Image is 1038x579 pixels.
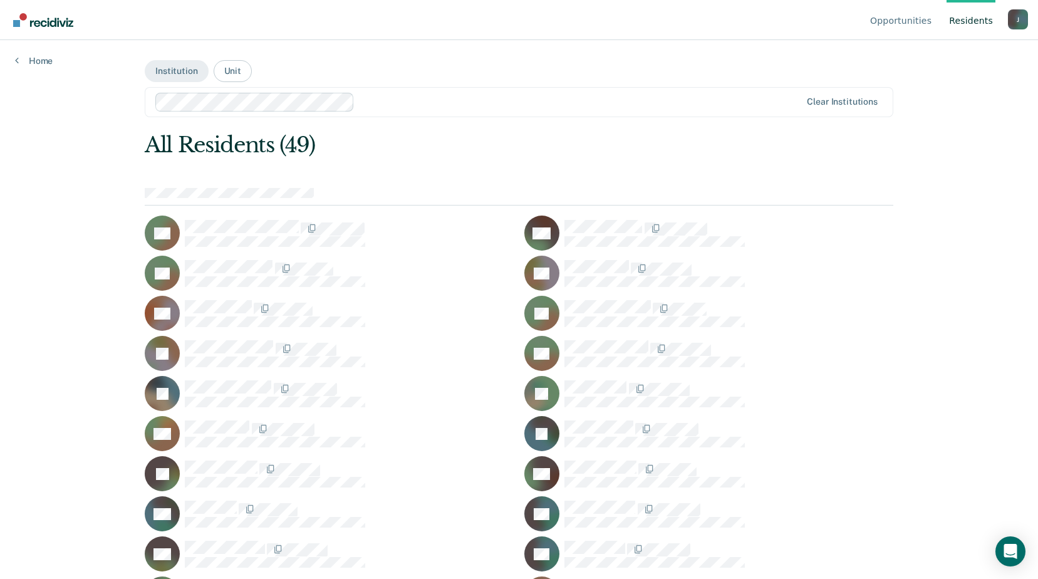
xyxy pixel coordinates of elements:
[807,96,878,107] div: Clear institutions
[995,536,1025,566] div: Open Intercom Messenger
[1008,9,1028,29] div: J
[13,13,73,27] img: Recidiviz
[15,55,53,66] a: Home
[1008,9,1028,29] button: Profile dropdown button
[214,60,252,82] button: Unit
[145,132,744,158] div: All Residents (49)
[145,60,208,82] button: Institution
